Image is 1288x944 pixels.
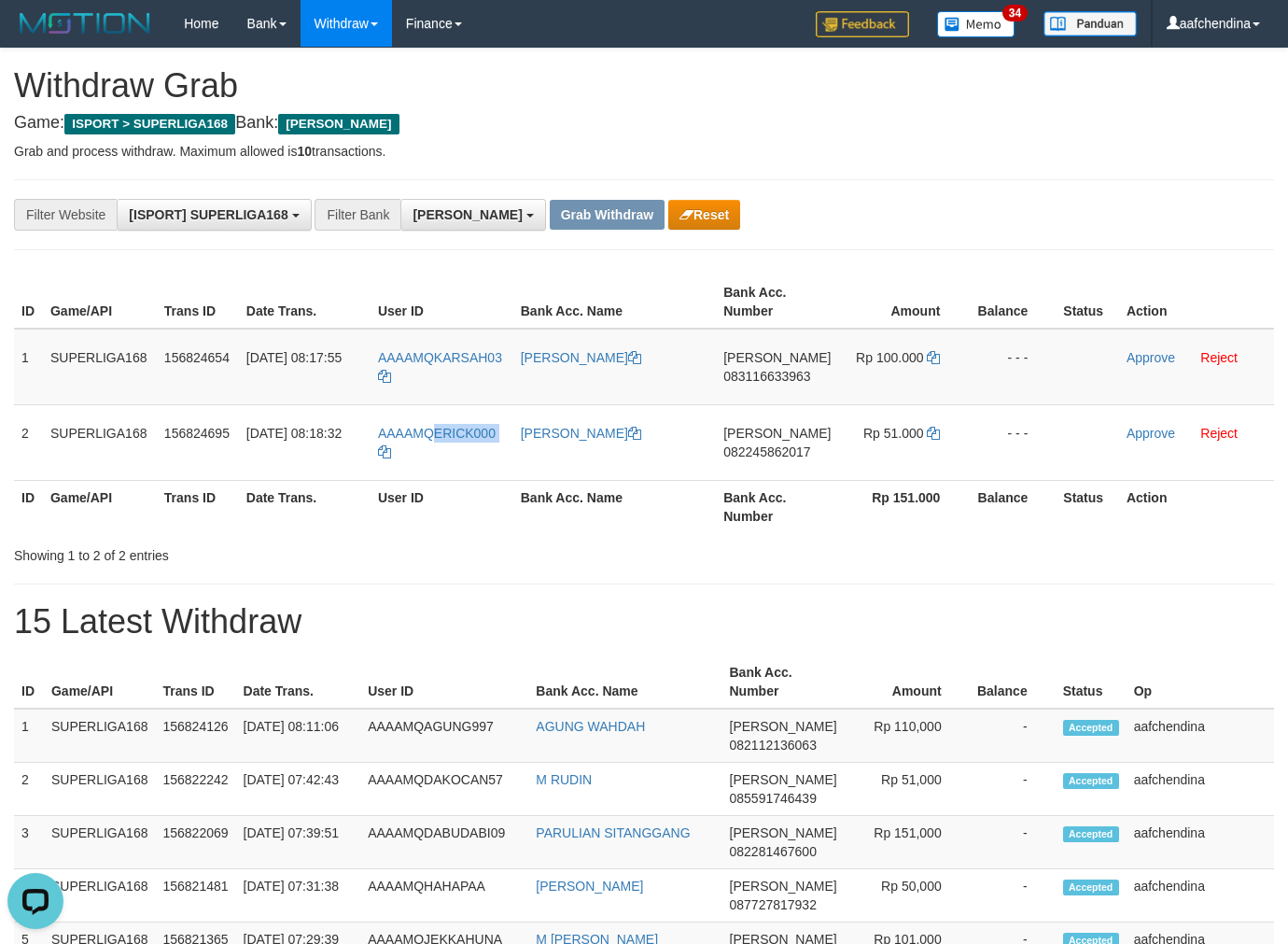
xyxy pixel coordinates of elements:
[44,869,156,923] td: SUPERLIGA168
[297,144,312,159] strong: 10
[43,480,157,533] th: Game/API
[14,199,117,231] div: Filter Website
[43,329,157,405] td: SUPERLIGA168
[413,207,522,222] span: [PERSON_NAME]
[1127,350,1175,365] a: Approve
[14,655,44,709] th: ID
[723,426,831,441] span: [PERSON_NAME]
[937,11,1015,37] img: Button%20Memo.svg
[44,816,156,869] td: SUPERLIGA168
[14,603,1274,641] h1: 15 Latest Withdraw
[236,869,361,923] td: [DATE] 07:31:38
[43,275,157,329] th: Game/API
[378,350,502,365] span: AAAAMQKARSAH03
[845,709,970,763] td: Rp 110,000
[360,869,528,923] td: AAAAMQHAHAPAA
[845,869,970,923] td: Rp 50,000
[521,350,641,365] a: [PERSON_NAME]
[838,275,968,329] th: Amount
[968,404,1056,480] td: - - -
[927,350,940,365] a: Copy 100000 to clipboard
[1200,426,1238,441] a: Reject
[43,404,157,480] td: SUPERLIGA168
[722,655,845,709] th: Bank Acc. Number
[536,825,690,840] a: PARULIAN SITANGGANG
[360,709,528,763] td: AAAAMQAGUNG997
[157,480,239,533] th: Trans ID
[44,655,156,709] th: Game/API
[723,444,810,459] span: Copy 082245862017 to clipboard
[64,114,235,134] span: ISPORT > SUPERLIGA168
[730,791,817,806] span: Copy 085591746439 to clipboard
[14,329,43,405] td: 1
[236,816,361,869] td: [DATE] 07:39:51
[236,763,361,816] td: [DATE] 07:42:43
[155,869,235,923] td: 156821481
[513,275,716,329] th: Bank Acc. Name
[1002,5,1028,21] span: 34
[1200,350,1238,365] a: Reject
[968,480,1056,533] th: Balance
[14,67,1274,105] h1: Withdraw Grab
[14,539,523,565] div: Showing 1 to 2 of 2 entries
[1043,11,1137,36] img: panduan.png
[716,275,838,329] th: Bank Acc. Number
[14,114,1274,133] h4: Game: Bank:
[14,763,44,816] td: 2
[14,275,43,329] th: ID
[1127,709,1274,763] td: aafchendina
[1127,869,1274,923] td: aafchendina
[44,709,156,763] td: SUPERLIGA168
[1063,773,1119,789] span: Accepted
[845,816,970,869] td: Rp 151,000
[14,480,43,533] th: ID
[668,200,740,230] button: Reset
[970,709,1056,763] td: -
[1056,655,1127,709] th: Status
[246,426,342,441] span: [DATE] 08:18:32
[730,772,837,787] span: [PERSON_NAME]
[730,879,837,894] span: [PERSON_NAME]
[1127,426,1175,441] a: Approve
[236,709,361,763] td: [DATE] 08:11:06
[521,426,641,441] a: [PERSON_NAME]
[246,350,342,365] span: [DATE] 08:17:55
[371,480,513,533] th: User ID
[1063,880,1119,895] span: Accepted
[14,142,1274,161] p: Grab and process withdraw. Maximum allowed is transactions.
[863,426,924,441] span: Rp 51.000
[44,763,156,816] td: SUPERLIGA168
[378,426,496,441] span: AAAAMQERICK000
[730,897,817,912] span: Copy 087727817932 to clipboard
[371,275,513,329] th: User ID
[856,350,923,365] span: Rp 100.000
[378,426,496,459] a: AAAAMQERICK000
[14,404,43,480] td: 2
[278,114,399,134] span: [PERSON_NAME]
[360,655,528,709] th: User ID
[1127,816,1274,869] td: aafchendina
[239,480,371,533] th: Date Trans.
[838,480,968,533] th: Rp 151.000
[970,763,1056,816] td: -
[14,9,156,37] img: MOTION_logo.png
[513,480,716,533] th: Bank Acc. Name
[1056,275,1119,329] th: Status
[117,199,311,231] button: [ISPORT] SUPERLIGA168
[723,369,810,384] span: Copy 083116633963 to clipboard
[155,816,235,869] td: 156822069
[1063,826,1119,842] span: Accepted
[730,825,837,840] span: [PERSON_NAME]
[730,738,817,753] span: Copy 082112136063 to clipboard
[129,207,287,222] span: [ISPORT] SUPERLIGA168
[536,772,592,787] a: M RUDIN
[1127,655,1274,709] th: Op
[970,869,1056,923] td: -
[730,719,837,734] span: [PERSON_NAME]
[845,763,970,816] td: Rp 51,000
[968,329,1056,405] td: - - -
[155,763,235,816] td: 156822242
[360,763,528,816] td: AAAAMQDAKOCAN57
[970,816,1056,869] td: -
[968,275,1056,329] th: Balance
